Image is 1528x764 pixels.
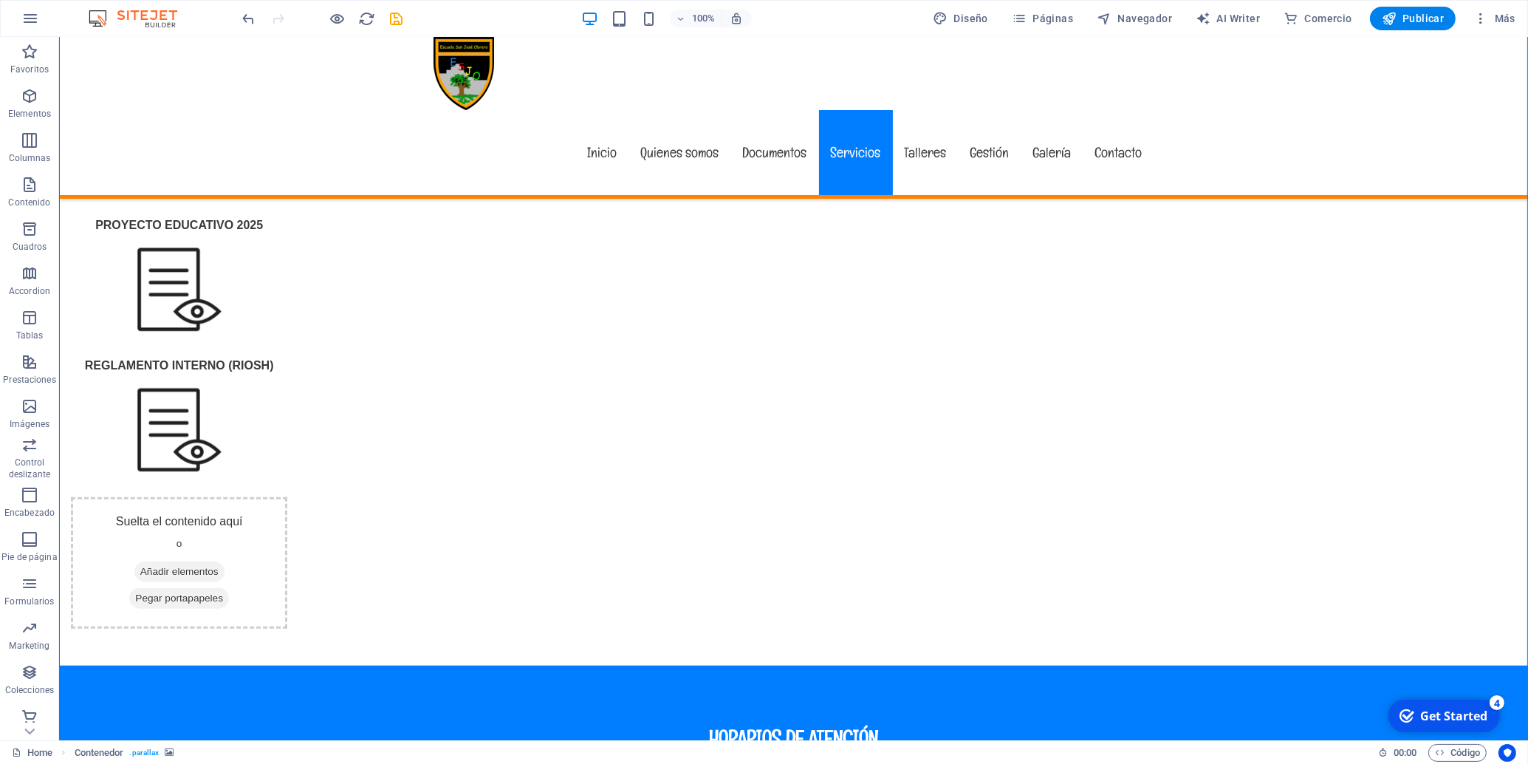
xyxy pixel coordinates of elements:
[75,525,165,545] span: Añadir elementos
[1473,11,1515,26] span: Más
[1012,11,1073,26] span: Páginas
[109,1,124,16] div: 4
[1278,7,1358,30] button: Comercio
[730,12,744,25] i: Al redimensionar, ajustar el nivel de zoom automáticamente para ajustarse al dispositivo elegido.
[13,241,47,253] p: Cuadros
[85,10,196,27] img: Editor Logo
[927,7,994,30] div: Diseño (Ctrl+Alt+Y)
[388,10,405,27] button: save
[5,684,54,696] p: Colecciones
[1378,744,1417,762] h6: Tiempo de la sesión
[9,152,51,164] p: Columnas
[8,6,120,38] div: Get Started 4 items remaining, 20% complete
[10,64,49,75] p: Favoritos
[4,596,54,607] p: Formularios
[75,744,124,762] span: Haz clic para seleccionar y doble clic para editar
[1404,747,1406,758] span: :
[9,285,50,297] p: Accordion
[358,10,376,27] button: reload
[165,748,174,757] i: Este elemento contiene un fondo
[692,10,716,27] h6: 100%
[8,108,51,120] p: Elementos
[1006,7,1079,30] button: Páginas
[388,10,405,27] i: Guardar (Ctrl+S)
[241,10,258,27] i: Deshacer: Cambiar texto (Ctrl+Z)
[8,197,50,208] p: Contenido
[240,10,258,27] button: undo
[927,7,994,30] button: Diseño
[70,551,170,572] span: Pegar portapapeles
[75,744,174,762] nav: breadcrumb
[670,10,722,27] button: 100%
[1370,7,1456,30] button: Publicar
[1467,7,1521,30] button: Más
[1435,744,1480,762] span: Código
[12,460,228,592] div: Suelta el contenido aquí
[1097,11,1172,26] span: Navegador
[4,507,55,519] p: Encabezado
[1,551,57,563] p: Pie de página
[9,640,49,652] p: Marketing
[130,744,160,762] span: . parallax
[16,330,44,341] p: Tablas
[1091,7,1178,30] button: Navegador
[1428,744,1487,762] button: Código
[1190,7,1266,30] button: AI Writer
[1498,744,1516,762] button: Usercentrics
[10,418,49,430] p: Imágenes
[40,14,107,30] div: Get Started
[1284,11,1352,26] span: Comercio
[12,744,52,762] a: Haz clic para cancelar la selección y doble clic para abrir páginas
[3,374,55,386] p: Prestaciones
[1394,744,1416,762] span: 00 00
[1196,11,1260,26] span: AI Writer
[1382,11,1445,26] span: Publicar
[933,11,988,26] span: Diseño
